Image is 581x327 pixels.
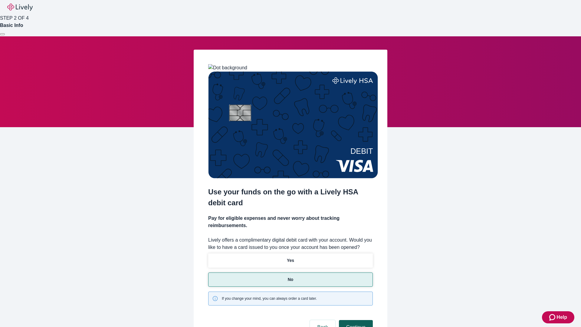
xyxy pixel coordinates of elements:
span: If you change your mind, you can always order a card later. [222,296,317,301]
svg: Zendesk support icon [549,314,556,321]
p: No [288,276,294,283]
img: Dot background [208,64,247,71]
h4: Pay for eligible expenses and never worry about tracking reimbursements. [208,215,373,229]
label: Lively offers a complimentary digital debit card with your account. Would you like to have a card... [208,236,373,251]
p: Yes [287,257,294,264]
img: Debit card [208,71,378,178]
button: Zendesk support iconHelp [542,311,574,323]
button: Yes [208,253,373,268]
span: Help [556,314,567,321]
img: Lively [7,4,33,11]
h2: Use your funds on the go with a Lively HSA debit card [208,187,373,208]
button: No [208,272,373,287]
